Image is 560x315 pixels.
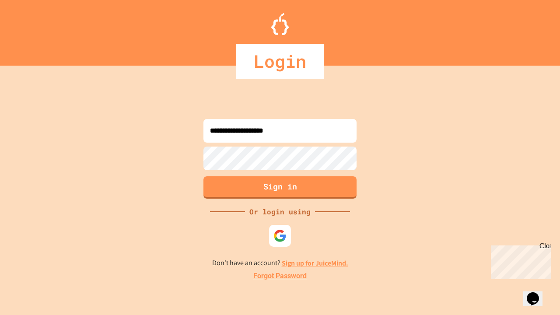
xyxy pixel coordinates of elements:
div: Chat with us now!Close [3,3,60,56]
iframe: chat widget [523,280,551,306]
button: Sign in [203,176,357,199]
p: Don't have an account? [212,258,348,269]
a: Forgot Password [253,271,307,281]
img: Logo.svg [271,13,289,35]
div: Login [236,44,324,79]
a: Sign up for JuiceMind. [282,259,348,268]
iframe: chat widget [487,242,551,279]
img: google-icon.svg [273,229,287,242]
div: Or login using [245,206,315,217]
